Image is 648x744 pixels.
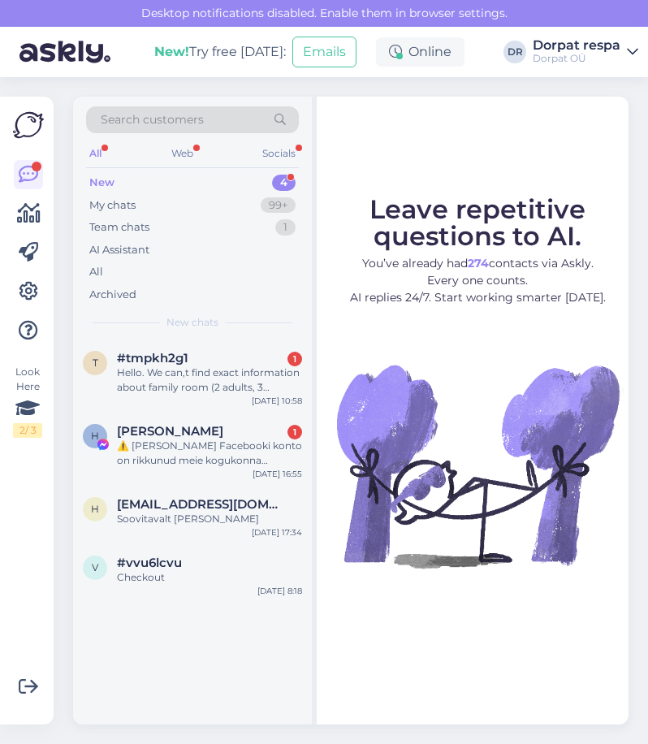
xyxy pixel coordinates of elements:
[117,512,302,526] div: Soovitavalt [PERSON_NAME]
[259,143,299,164] div: Socials
[13,110,44,141] img: Askly Logo
[92,561,98,573] span: v
[468,256,489,270] b: 274
[117,424,223,439] span: Hiệp Nguyễn
[154,44,189,59] b: New!
[252,395,302,407] div: [DATE] 10:58
[257,585,302,597] div: [DATE] 8:18
[503,41,526,63] div: DR
[93,357,98,369] span: t
[275,219,296,236] div: 1
[533,39,620,52] div: Dorpat respa
[13,423,42,438] div: 2 / 3
[89,242,149,258] div: AI Assistant
[117,351,188,366] span: #tmpkh2g1
[166,315,218,330] span: New chats
[331,319,624,612] img: No Chat active
[117,366,302,395] div: Hello. We can,t find exact information about family room (2 adults, 3 children). Does family room...
[253,468,302,480] div: [DATE] 16:55
[101,111,204,128] span: Search customers
[89,287,136,303] div: Archived
[272,175,296,191] div: 4
[533,52,620,65] div: Dorpat OÜ
[91,430,99,442] span: H
[86,143,105,164] div: All
[91,503,99,515] span: h
[117,439,302,468] div: ⚠️ [PERSON_NAME] Facebooki konto on rikkunud meie kogukonna standardeid. Meie süsteem on saanud p...
[89,219,149,236] div: Team chats
[154,42,286,62] div: Try free [DATE]:
[533,39,638,65] a: Dorpat respaDorpat OÜ
[287,425,302,439] div: 1
[13,365,42,438] div: Look Here
[376,37,464,67] div: Online
[117,497,286,512] span: heavenmarineadvisoryservicesou@gmail.com
[252,526,302,539] div: [DATE] 17:34
[168,143,197,164] div: Web
[89,264,103,280] div: All
[287,352,302,366] div: 1
[261,197,296,214] div: 99+
[117,570,302,585] div: Checkout
[369,193,585,252] span: Leave repetitive questions to AI.
[331,255,624,306] p: You’ve already had contacts via Askly. Every one counts. AI replies 24/7. Start working smarter [...
[89,175,114,191] div: New
[89,197,136,214] div: My chats
[117,556,182,570] span: #vvu6lcvu
[292,37,356,67] button: Emails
